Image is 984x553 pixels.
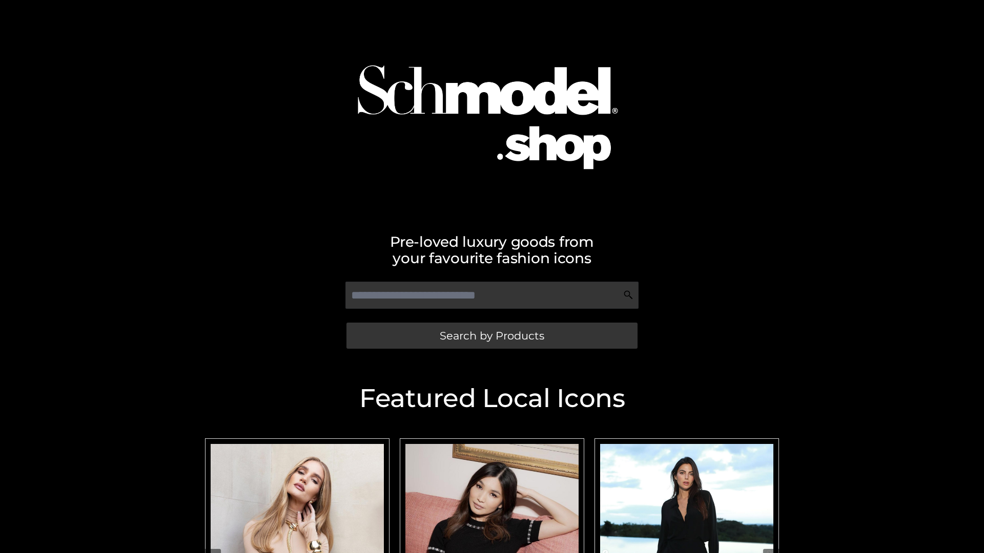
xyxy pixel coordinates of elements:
a: Search by Products [346,323,638,349]
h2: Pre-loved luxury goods from your favourite fashion icons [200,233,784,266]
h2: Featured Local Icons​ [200,386,784,411]
span: Search by Products [440,330,544,341]
img: Search Icon [623,290,633,300]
